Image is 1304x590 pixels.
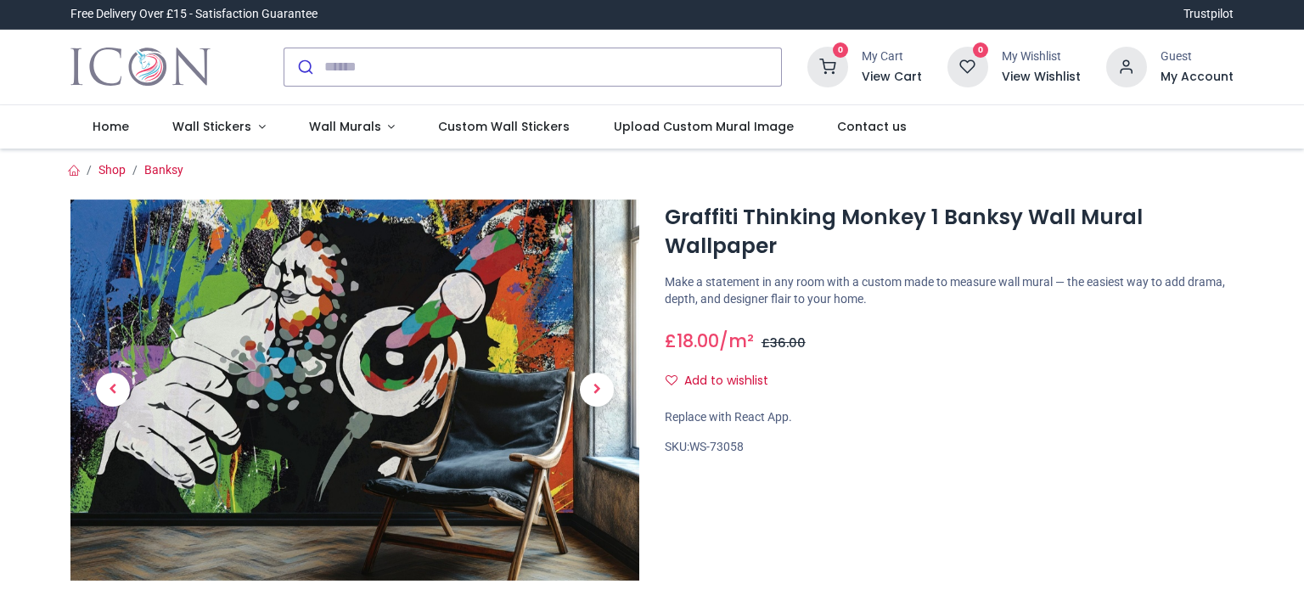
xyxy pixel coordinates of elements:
span: Custom Wall Stickers [438,118,570,135]
span: £ [762,334,806,351]
span: /m² [719,329,754,353]
a: 0 [807,59,848,72]
div: SKU: [665,439,1234,456]
a: Next [554,256,639,523]
button: Submit [284,48,324,86]
img: Graffiti Thinking Monkey 1 Banksy Wall Mural Wallpaper [70,199,639,581]
span: 36.00 [770,334,806,351]
span: Upload Custom Mural Image [614,118,794,135]
a: 0 [947,59,988,72]
div: Guest [1161,48,1234,65]
a: Wall Murals [287,105,417,149]
div: My Wishlist [1002,48,1081,65]
span: Home [93,118,129,135]
span: WS-73058 [689,440,744,453]
span: Wall Stickers [172,118,251,135]
button: Add to wishlistAdd to wishlist [665,367,783,396]
sup: 0 [833,42,849,59]
img: Icon Wall Stickers [70,43,211,91]
a: View Cart [862,69,922,86]
a: View Wishlist [1002,69,1081,86]
span: Contact us [837,118,907,135]
div: My Cart [862,48,922,65]
div: Replace with React App. [665,409,1234,426]
i: Add to wishlist [666,374,677,386]
a: Previous [70,256,155,523]
span: £ [665,329,719,353]
p: Make a statement in any room with a custom made to measure wall mural — the easiest way to add dr... [665,274,1234,307]
span: Previous [96,373,130,407]
h1: Graffiti Thinking Monkey 1 Banksy Wall Mural Wallpaper [665,203,1234,261]
a: My Account [1161,69,1234,86]
a: Wall Stickers [150,105,287,149]
div: Free Delivery Over £15 - Satisfaction Guarantee [70,6,318,23]
a: Shop [98,163,126,177]
a: Trustpilot [1183,6,1234,23]
a: Logo of Icon Wall Stickers [70,43,211,91]
span: Wall Murals [309,118,381,135]
span: Next [580,373,614,407]
span: 18.00 [677,329,719,353]
a: Banksy [144,163,183,177]
sup: 0 [973,42,989,59]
